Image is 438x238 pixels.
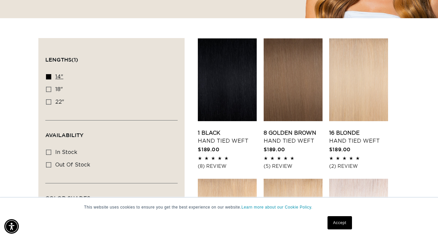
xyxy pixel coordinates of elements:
[45,195,90,201] span: Color Shades
[4,219,19,234] div: Accessibility Menu
[55,99,64,105] span: 22"
[45,120,178,144] summary: Availability (0 selected)
[328,216,352,229] a: Accept
[241,205,313,210] a: Learn more about our Cookie Policy.
[329,129,388,145] a: 16 Blonde Hand Tied Weft
[71,57,78,63] span: (1)
[55,74,63,79] span: 14"
[264,129,323,145] a: 8 Golden Brown Hand Tied Weft
[45,57,78,63] span: Lengths
[55,87,63,92] span: 18"
[45,183,178,207] summary: Color Shades (0 selected)
[198,129,257,145] a: 1 Black Hand Tied Weft
[55,150,77,155] span: In stock
[55,162,90,167] span: Out of stock
[405,206,438,238] iframe: Chat Widget
[84,204,354,210] p: This website uses cookies to ensure you get the best experience on our website.
[45,132,83,138] span: Availability
[45,45,178,69] summary: Lengths (1 selected)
